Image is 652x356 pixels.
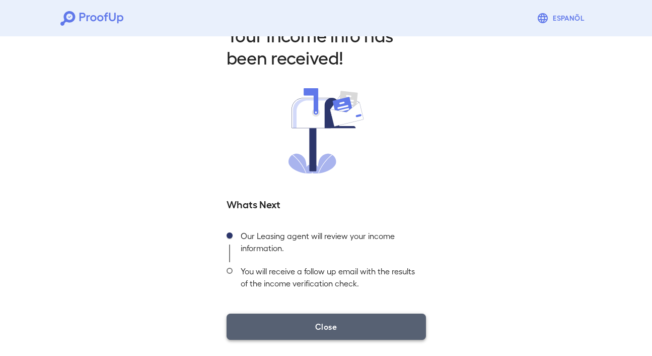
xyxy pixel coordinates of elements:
[227,197,426,211] h5: Whats Next
[288,88,364,173] img: received.svg
[227,314,426,340] button: Close
[533,8,592,28] button: Espanõl
[227,24,426,68] h2: Your Income info has been received!
[233,262,426,298] div: You will receive a follow up email with the results of the income verification check.
[233,227,426,262] div: Our Leasing agent will review your income information.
